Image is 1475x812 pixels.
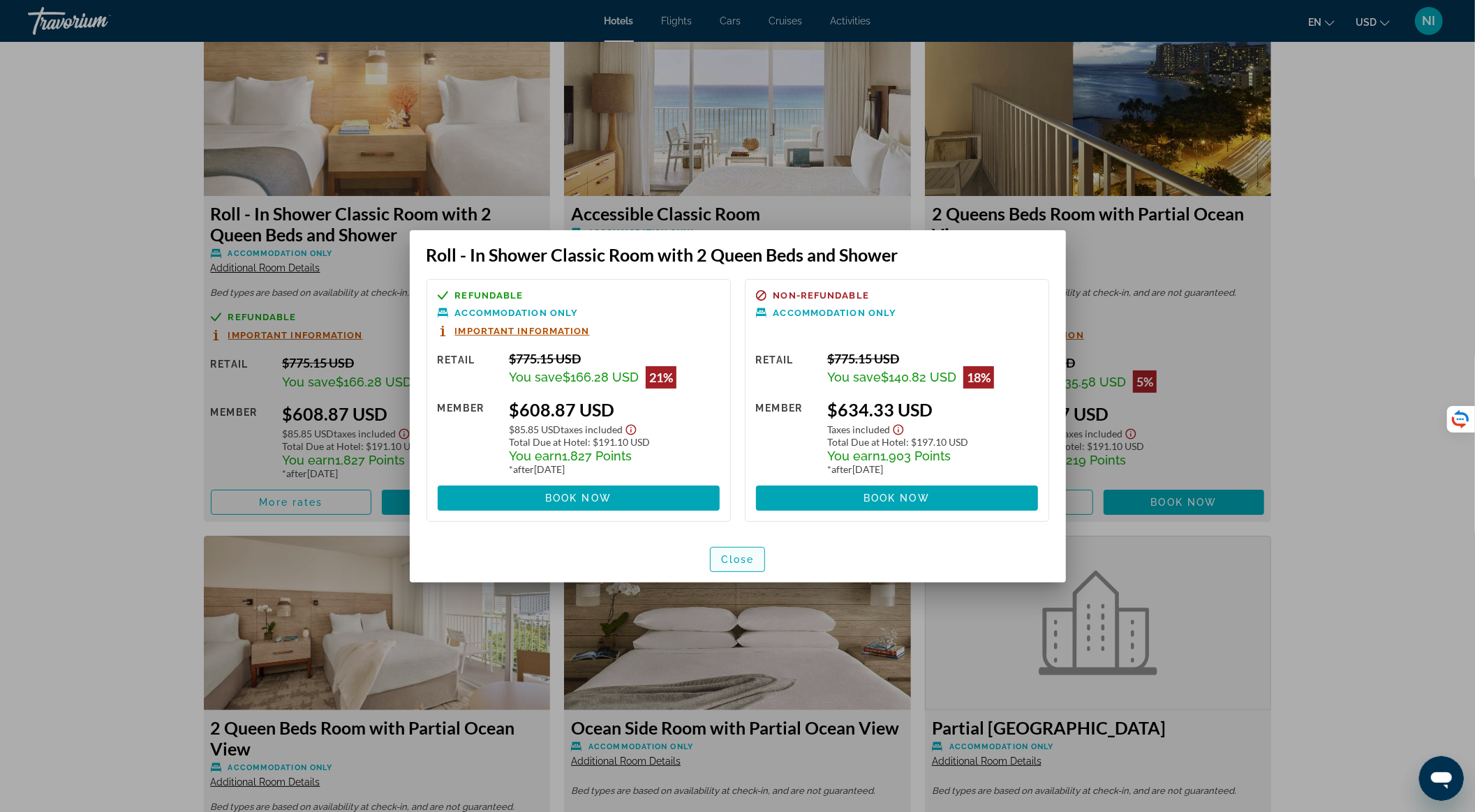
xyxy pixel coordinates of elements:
button: Show Taxes and Fees disclaimer [890,420,907,436]
span: You save [827,370,881,384]
button: Book now [756,486,1038,511]
button: Book now [438,486,720,511]
div: : $197.10 USD [827,436,1038,448]
div: 21% [646,366,676,389]
div: Member [756,399,817,475]
span: Total Due at Hotel [827,436,906,448]
span: Refundable [455,291,524,300]
span: Important Information [455,326,590,336]
div: $634.33 USD [827,399,1038,420]
span: after [513,463,534,475]
span: You earn [827,449,880,463]
span: $85.85 USD [509,423,561,435]
span: Book now [863,493,930,504]
div: 18% [963,366,994,389]
span: Taxes included [827,423,890,435]
span: Taxes included [561,423,623,435]
span: Accommodation Only [773,308,897,317]
span: 1,827 Points [562,449,632,463]
button: Important Information [438,325,590,337]
div: : $191.10 USD [509,436,720,448]
span: You earn [509,449,562,463]
div: Member [438,399,498,475]
div: * [DATE] [509,463,720,475]
span: Accommodation Only [455,308,579,317]
div: Retail [756,351,817,389]
div: $775.15 USD [509,351,720,366]
span: $166.28 USD [563,370,639,384]
span: Non-refundable [773,291,869,300]
iframe: Кнопка для запуску вікна повідомлень [1419,756,1464,801]
div: Retail [438,351,498,389]
div: $608.87 USD [509,399,720,420]
div: * [DATE] [827,463,1038,475]
span: after [831,463,852,475]
span: Close [721,554,755,565]
span: Book now [545,493,612,504]
button: Close [710,547,766,572]
span: $140.82 USD [881,370,956,384]
a: Refundable [438,290,720,301]
button: Show Taxes and Fees disclaimer [623,420,639,436]
span: 1,903 Points [880,449,951,463]
span: You save [509,370,563,384]
div: $775.15 USD [827,351,1038,366]
span: Total Due at Hotel [509,436,588,448]
h3: Roll - In Shower Classic Room with 2 Queen Beds and Shower [427,244,1049,265]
